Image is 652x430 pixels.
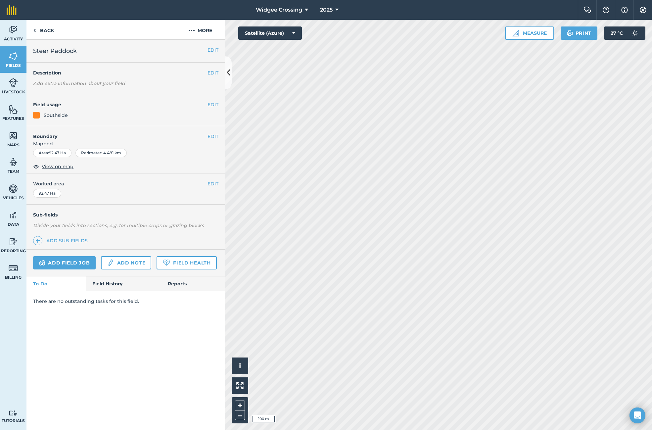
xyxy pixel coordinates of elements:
img: svg+xml;base64,PHN2ZyB4bWxucz0iaHR0cDovL3d3dy53My5vcmcvMjAwMC9zdmciIHdpZHRoPSIxOSIgaGVpZ2h0PSIyNC... [567,29,573,37]
h4: Sub-fields [26,211,225,218]
p: There are no outstanding tasks for this field. [33,298,218,305]
span: View on map [42,163,73,170]
img: fieldmargin Logo [7,5,17,15]
img: A cog icon [639,7,647,13]
span: Mapped [26,140,225,147]
img: svg+xml;base64,PD94bWwgdmVyc2lvbj0iMS4wIiBlbmNvZGluZz0idXRmLTgiPz4KPCEtLSBHZW5lcmF0b3I6IEFkb2JlIE... [9,410,18,416]
em: Divide your fields into sections, e.g. for multiple crops or grazing blocks [33,222,204,228]
img: svg+xml;base64,PHN2ZyB4bWxucz0iaHR0cDovL3d3dy53My5vcmcvMjAwMC9zdmciIHdpZHRoPSI1NiIgaGVpZ2h0PSI2MC... [9,104,18,114]
img: svg+xml;base64,PD94bWwgdmVyc2lvbj0iMS4wIiBlbmNvZGluZz0idXRmLTgiPz4KPCEtLSBHZW5lcmF0b3I6IEFkb2JlIE... [9,157,18,167]
img: Ruler icon [512,30,519,36]
img: svg+xml;base64,PD94bWwgdmVyc2lvbj0iMS4wIiBlbmNvZGluZz0idXRmLTgiPz4KPCEtLSBHZW5lcmF0b3I6IEFkb2JlIE... [39,259,45,267]
a: To-Do [26,276,86,291]
img: svg+xml;base64,PD94bWwgdmVyc2lvbj0iMS4wIiBlbmNvZGluZz0idXRmLTgiPz4KPCEtLSBHZW5lcmF0b3I6IEFkb2JlIE... [9,210,18,220]
img: svg+xml;base64,PHN2ZyB4bWxucz0iaHR0cDovL3d3dy53My5vcmcvMjAwMC9zdmciIHdpZHRoPSIxNyIgaGVpZ2h0PSIxNy... [621,6,628,14]
button: Satellite (Azure) [238,26,302,40]
a: Add note [101,256,151,269]
div: Southside [44,112,68,119]
span: Worked area [33,180,218,187]
a: Add sub-fields [33,236,90,245]
img: Two speech bubbles overlapping with the left bubble in the forefront [583,7,591,13]
img: svg+xml;base64,PD94bWwgdmVyc2lvbj0iMS4wIiBlbmNvZGluZz0idXRmLTgiPz4KPCEtLSBHZW5lcmF0b3I6IEFkb2JlIE... [628,26,641,40]
a: Reports [161,276,225,291]
img: svg+xml;base64,PHN2ZyB4bWxucz0iaHR0cDovL3d3dy53My5vcmcvMjAwMC9zdmciIHdpZHRoPSI1NiIgaGVpZ2h0PSI2MC... [9,131,18,141]
img: svg+xml;base64,PD94bWwgdmVyc2lvbj0iMS4wIiBlbmNvZGluZz0idXRmLTgiPz4KPCEtLSBHZW5lcmF0b3I6IEFkb2JlIE... [9,25,18,35]
img: svg+xml;base64,PHN2ZyB4bWxucz0iaHR0cDovL3d3dy53My5vcmcvMjAwMC9zdmciIHdpZHRoPSI1NiIgaGVpZ2h0PSI2MC... [9,51,18,61]
span: Widgee Crossing [256,6,302,14]
a: Field History [86,276,161,291]
button: + [235,401,245,410]
h4: Field usage [33,101,208,108]
h4: Boundary [26,126,208,140]
div: Perimeter : 4.481 km [75,149,127,157]
img: svg+xml;base64,PD94bWwgdmVyc2lvbj0iMS4wIiBlbmNvZGluZz0idXRmLTgiPz4KPCEtLSBHZW5lcmF0b3I6IEFkb2JlIE... [9,78,18,88]
button: View on map [33,163,73,170]
button: EDIT [208,133,218,140]
img: svg+xml;base64,PD94bWwgdmVyc2lvbj0iMS4wIiBlbmNvZGluZz0idXRmLTgiPz4KPCEtLSBHZW5lcmF0b3I6IEFkb2JlIE... [9,237,18,247]
img: A question mark icon [602,7,610,13]
button: EDIT [208,69,218,76]
img: Four arrows, one pointing top left, one top right, one bottom right and the last bottom left [236,382,244,389]
div: Area : 92.47 Ha [33,149,71,157]
img: svg+xml;base64,PHN2ZyB4bWxucz0iaHR0cDovL3d3dy53My5vcmcvMjAwMC9zdmciIHdpZHRoPSIxOCIgaGVpZ2h0PSIyNC... [33,163,39,170]
a: Back [26,20,61,39]
button: EDIT [208,46,218,54]
div: 92.47 Ha [33,189,61,198]
a: Field Health [157,256,216,269]
span: 27 ° C [611,26,623,40]
button: More [175,20,225,39]
button: Measure [505,26,554,40]
img: svg+xml;base64,PD94bWwgdmVyc2lvbj0iMS4wIiBlbmNvZGluZz0idXRmLTgiPz4KPCEtLSBHZW5lcmF0b3I6IEFkb2JlIE... [9,263,18,273]
span: i [239,361,241,370]
img: svg+xml;base64,PHN2ZyB4bWxucz0iaHR0cDovL3d3dy53My5vcmcvMjAwMC9zdmciIHdpZHRoPSIyMCIgaGVpZ2h0PSIyNC... [188,26,195,34]
span: Steer Paddock [33,46,77,56]
button: – [235,410,245,420]
button: 27 °C [604,26,645,40]
em: Add extra information about your field [33,80,125,86]
img: svg+xml;base64,PD94bWwgdmVyc2lvbj0iMS4wIiBlbmNvZGluZz0idXRmLTgiPz4KPCEtLSBHZW5lcmF0b3I6IEFkb2JlIE... [107,259,114,267]
button: Print [561,26,598,40]
h4: Description [33,69,218,76]
img: svg+xml;base64,PD94bWwgdmVyc2lvbj0iMS4wIiBlbmNvZGluZz0idXRmLTgiPz4KPCEtLSBHZW5lcmF0b3I6IEFkb2JlIE... [9,184,18,194]
div: Open Intercom Messenger [629,407,645,423]
button: EDIT [208,180,218,187]
button: EDIT [208,101,218,108]
span: 2025 [320,6,333,14]
button: i [232,358,248,374]
a: Add field job [33,256,96,269]
img: svg+xml;base64,PHN2ZyB4bWxucz0iaHR0cDovL3d3dy53My5vcmcvMjAwMC9zdmciIHdpZHRoPSI5IiBoZWlnaHQ9IjI0Ii... [33,26,36,34]
img: svg+xml;base64,PHN2ZyB4bWxucz0iaHR0cDovL3d3dy53My5vcmcvMjAwMC9zdmciIHdpZHRoPSIxNCIgaGVpZ2h0PSIyNC... [35,237,40,245]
